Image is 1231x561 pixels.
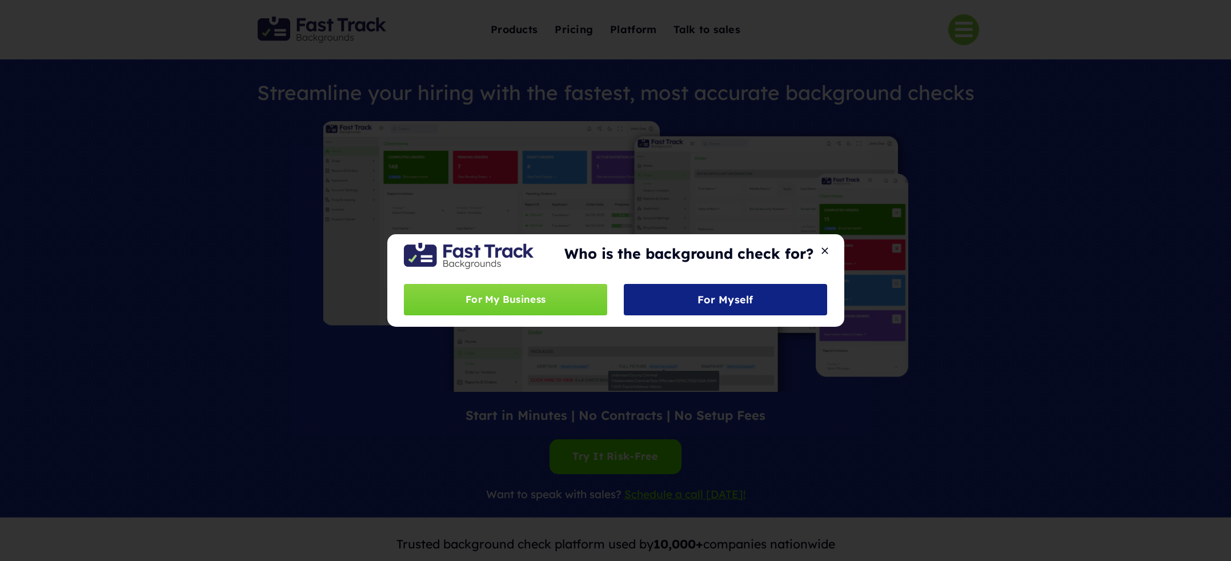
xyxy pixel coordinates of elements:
[404,284,607,315] a: For My Business
[466,291,546,308] span: For My Business
[624,284,827,315] a: For Myself
[404,243,534,270] img: Fast Track Backgrounds Logo
[697,294,753,306] span: For Myself
[817,246,833,256] button: Close
[564,245,813,262] strong: Who is the background check for?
